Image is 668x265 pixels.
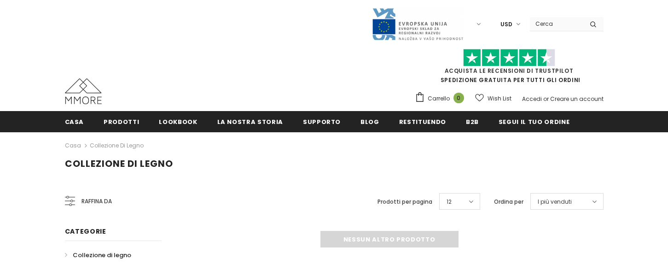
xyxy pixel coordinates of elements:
span: Blog [360,118,379,126]
span: 0 [453,93,464,103]
span: Carrello [428,94,450,103]
a: supporto [303,111,341,132]
a: Acquista le recensioni di TrustPilot [445,67,574,75]
span: 12 [447,197,452,206]
a: Blog [360,111,379,132]
span: USD [500,20,512,29]
a: Creare un account [550,95,604,103]
span: Lookbook [159,118,197,126]
a: Accedi [522,95,542,103]
input: Search Site [530,17,583,30]
a: Collezione di legno [90,141,144,149]
span: Prodotti [104,118,139,126]
span: SPEDIZIONE GRATUITA PER TUTTI GLI ORDINI [415,53,604,84]
span: Wish List [488,94,511,103]
a: Collezione di legno [65,247,131,263]
span: Collezione di legno [73,251,131,259]
span: I più venduti [538,197,572,206]
span: Categorie [65,227,106,236]
span: Segui il tuo ordine [499,118,569,126]
a: Javni Razpis [372,20,464,28]
span: B2B [466,118,479,126]
span: La nostra storia [217,118,283,126]
span: Collezione di legno [65,157,173,170]
span: Casa [65,118,84,126]
a: Lookbook [159,111,197,132]
span: Raffina da [81,196,112,206]
label: Prodotti per pagina [378,197,432,206]
a: Segui il tuo ordine [499,111,569,132]
a: Prodotti [104,111,139,132]
span: or [543,95,549,103]
a: Casa [65,140,81,151]
label: Ordina per [494,197,523,206]
a: Wish List [475,90,511,106]
img: Javni Razpis [372,7,464,41]
span: Restituendo [399,118,446,126]
a: Casa [65,111,84,132]
a: B2B [466,111,479,132]
a: Restituendo [399,111,446,132]
span: supporto [303,118,341,126]
img: Fidati di Pilot Stars [463,49,555,67]
img: Casi MMORE [65,78,102,104]
a: Carrello 0 [415,92,469,106]
a: La nostra storia [217,111,283,132]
